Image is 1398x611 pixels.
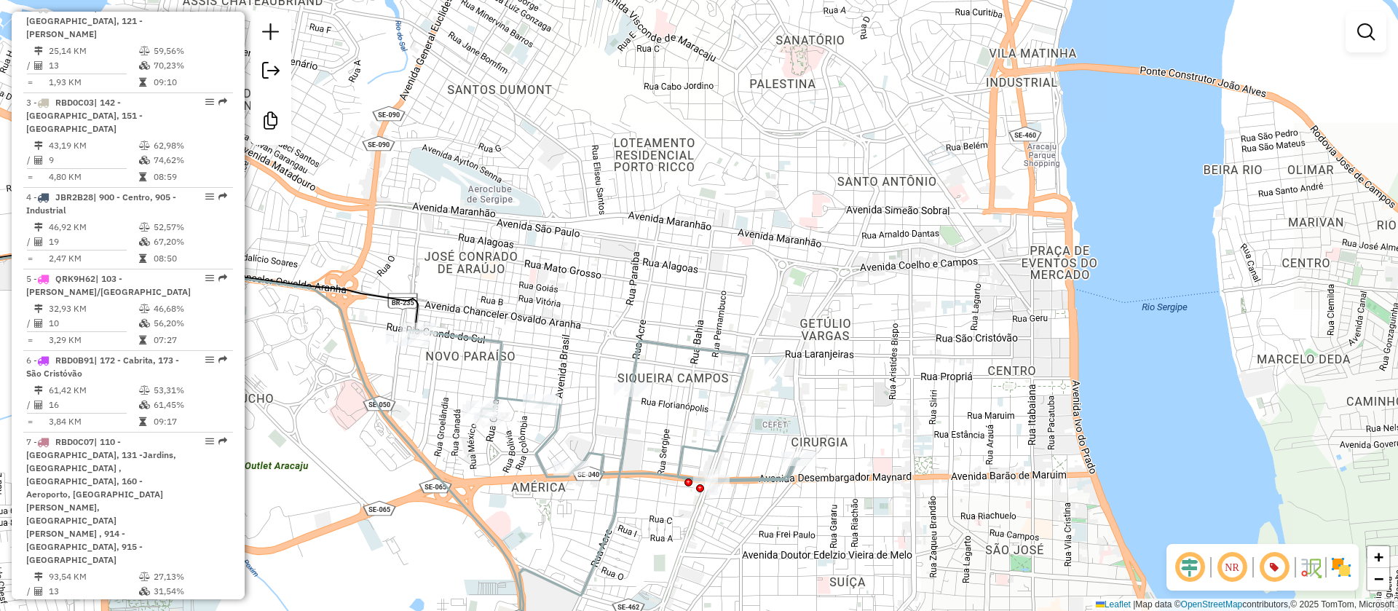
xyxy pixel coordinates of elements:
td: 61,45% [153,398,226,412]
td: / [26,316,33,331]
td: 53,31% [153,383,226,398]
i: % de utilização da cubagem [139,156,150,165]
i: Tempo total em rota [139,78,146,87]
i: % de utilização da cubagem [139,319,150,328]
span: 5 - [26,273,191,297]
td: 19 [48,234,138,249]
td: 31,54% [153,584,226,599]
td: 70,23% [153,58,226,73]
td: = [26,333,33,347]
i: Total de Atividades [34,237,43,246]
i: Tempo total em rota [139,417,146,426]
td: 52,57% [153,220,226,234]
td: 46,68% [153,301,226,316]
a: Leaflet [1096,599,1131,610]
td: 13 [48,584,138,599]
em: Opções [205,274,214,283]
span: Exibir número da rota [1257,550,1292,585]
td: 56,20% [153,316,226,331]
a: Nova sessão e pesquisa [256,17,285,50]
a: OpenStreetMap [1181,599,1243,610]
td: 09:10 [153,75,226,90]
td: 3,84 KM [48,414,138,429]
td: 3,29 KM [48,333,138,347]
img: Exibir/Ocultar setores [1330,556,1353,579]
em: Rota exportada [218,192,227,201]
td: 25,14 KM [48,44,138,58]
span: 7 - [26,436,176,565]
td: 46,92 KM [48,220,138,234]
td: = [26,170,33,184]
i: Total de Atividades [34,587,43,596]
i: % de utilização do peso [139,304,150,313]
span: | 103 - [PERSON_NAME]/[GEOGRAPHIC_DATA] [26,273,191,297]
span: Ocultar deslocamento [1172,550,1207,585]
i: Total de Atividades [34,156,43,165]
i: % de utilização do peso [139,572,150,581]
em: Opções [205,355,214,364]
a: Exibir filtros [1351,17,1381,47]
span: JBR2B28 [55,192,93,202]
span: | 172 - Cabrita, 173 - São Cristóvão [26,355,179,379]
span: RBD0C02 [55,2,94,13]
i: % de utilização do peso [139,47,150,55]
td: / [26,584,33,599]
i: % de utilização do peso [139,223,150,232]
a: Zoom in [1367,546,1389,568]
span: Ocultar NR [1215,550,1249,585]
td: 32,93 KM [48,301,138,316]
em: Opções [205,192,214,201]
i: Total de Atividades [34,319,43,328]
td: 74,62% [153,153,226,167]
span: | [1133,599,1135,610]
td: 2,47 KM [48,251,138,266]
td: = [26,75,33,90]
td: 13 [48,58,138,73]
i: Total de Atividades [34,61,43,70]
i: Distância Total [34,304,43,313]
i: % de utilização do peso [139,386,150,395]
td: / [26,153,33,167]
a: Criar modelo [256,106,285,139]
td: 16 [48,398,138,412]
em: Rota exportada [218,437,227,446]
i: Distância Total [34,223,43,232]
em: Rota exportada [218,98,227,106]
td: / [26,58,33,73]
td: 43,19 KM [48,138,138,153]
td: 93,54 KM [48,569,138,584]
td: 10 [48,316,138,331]
i: Distância Total [34,386,43,395]
span: 2 - [26,2,143,39]
td: 27,13% [153,569,226,584]
em: Opções [205,98,214,106]
i: Tempo total em rota [139,336,146,344]
i: % de utilização do peso [139,141,150,150]
td: 9 [48,153,138,167]
td: 08:50 [153,251,226,266]
span: RBD0C07 [55,436,94,447]
i: % de utilização da cubagem [139,401,150,409]
i: % de utilização da cubagem [139,587,150,596]
span: | 120 - [GEOGRAPHIC_DATA], 121 - [PERSON_NAME] [26,2,143,39]
i: % de utilização da cubagem [139,237,150,246]
span: 6 - [26,355,179,379]
em: Rota exportada [218,355,227,364]
span: + [1374,548,1383,566]
i: % de utilização da cubagem [139,61,150,70]
i: Distância Total [34,47,43,55]
i: Distância Total [34,572,43,581]
div: Map data © contributors,© 2025 TomTom, Microsoft [1092,599,1398,611]
a: Zoom out [1367,568,1389,590]
img: Fluxo de ruas [1299,556,1322,579]
a: Exportar sessão [256,56,285,89]
td: 67,20% [153,234,226,249]
span: 4 - [26,192,176,216]
td: 4,80 KM [48,170,138,184]
td: 1,93 KM [48,75,138,90]
span: | 142 - [GEOGRAPHIC_DATA], 151 - [GEOGRAPHIC_DATA] [26,97,143,134]
td: 09:17 [153,414,226,429]
i: Tempo total em rota [139,173,146,181]
i: Distância Total [34,141,43,150]
span: | 900 - Centro, 905 - Industrial [26,192,176,216]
